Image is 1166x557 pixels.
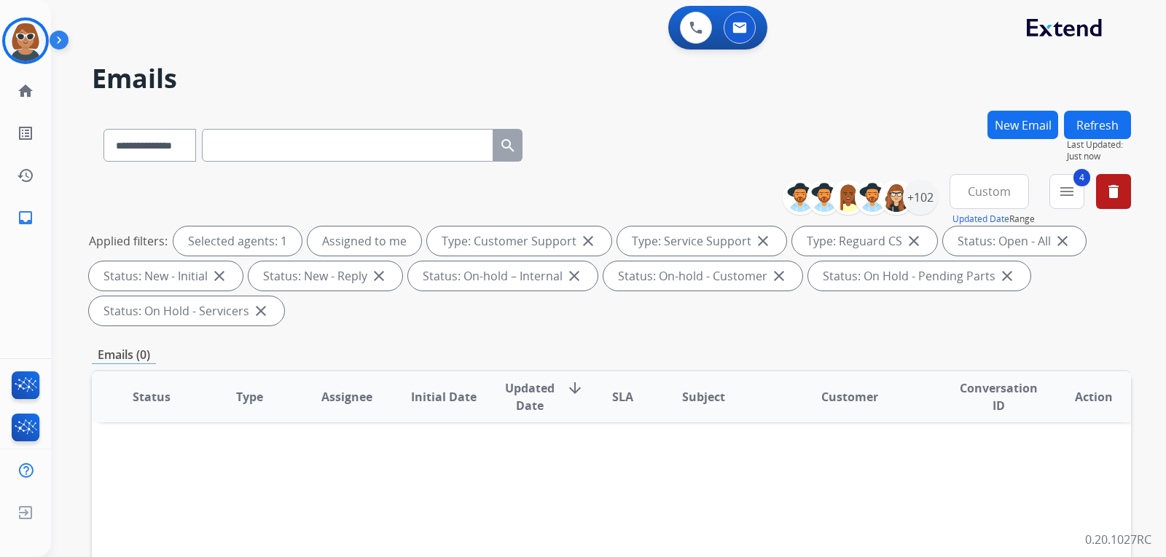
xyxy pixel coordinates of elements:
div: Status: On-hold - Customer [603,261,802,291]
span: Subject [682,388,725,406]
span: Customer [821,388,878,406]
p: 0.20.1027RC [1085,531,1151,548]
mat-icon: close [770,267,788,285]
div: Type: Service Support [617,226,786,256]
span: Initial Date [411,388,477,406]
span: Range [952,213,1035,225]
mat-icon: menu [1058,183,1076,200]
div: Status: On-hold – Internal [408,261,598,291]
div: Type: Reguard CS [792,226,937,256]
div: Assigned to me [308,226,421,256]
div: Selected agents: 1 [173,226,302,256]
mat-icon: close [566,267,583,285]
h2: Emails [92,64,1131,93]
mat-icon: history [17,167,34,184]
th: Action [1033,371,1131,422]
div: Type: Customer Support [427,226,611,256]
mat-icon: close [579,232,597,250]
span: 4 [1073,169,1090,186]
span: Type [236,388,263,406]
span: Status [133,388,171,406]
button: 4 [1049,174,1084,209]
span: Last Updated: [1067,139,1131,151]
p: Emails (0) [92,346,156,364]
span: Assignee [321,388,372,406]
div: Status: New - Initial [89,261,243,291]
button: Refresh [1064,111,1131,139]
span: Conversation ID [960,379,1038,414]
mat-icon: close [998,267,1016,285]
img: avatar [5,20,46,61]
mat-icon: inbox [17,209,34,226]
mat-icon: search [499,137,517,154]
mat-icon: list_alt [17,125,34,142]
mat-icon: arrow_downward [566,379,584,397]
span: Just now [1067,151,1131,162]
div: Status: On Hold - Servicers [89,296,284,325]
div: Status: On Hold - Pending Parts [808,261,1030,291]
mat-icon: close [905,232,923,250]
span: Custom [968,189,1011,194]
span: Updated Date [505,379,555,414]
button: Updated Date [952,213,1009,225]
mat-icon: home [17,82,34,100]
mat-icon: close [211,267,228,285]
mat-icon: delete [1105,183,1122,200]
mat-icon: close [1054,232,1071,250]
button: Custom [950,174,1029,209]
span: SLA [612,388,633,406]
p: Applied filters: [89,232,168,250]
div: +102 [903,180,938,215]
mat-icon: close [370,267,388,285]
mat-icon: close [754,232,772,250]
button: New Email [987,111,1058,139]
mat-icon: close [252,302,270,320]
div: Status: Open - All [943,226,1086,256]
div: Status: New - Reply [249,261,402,291]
